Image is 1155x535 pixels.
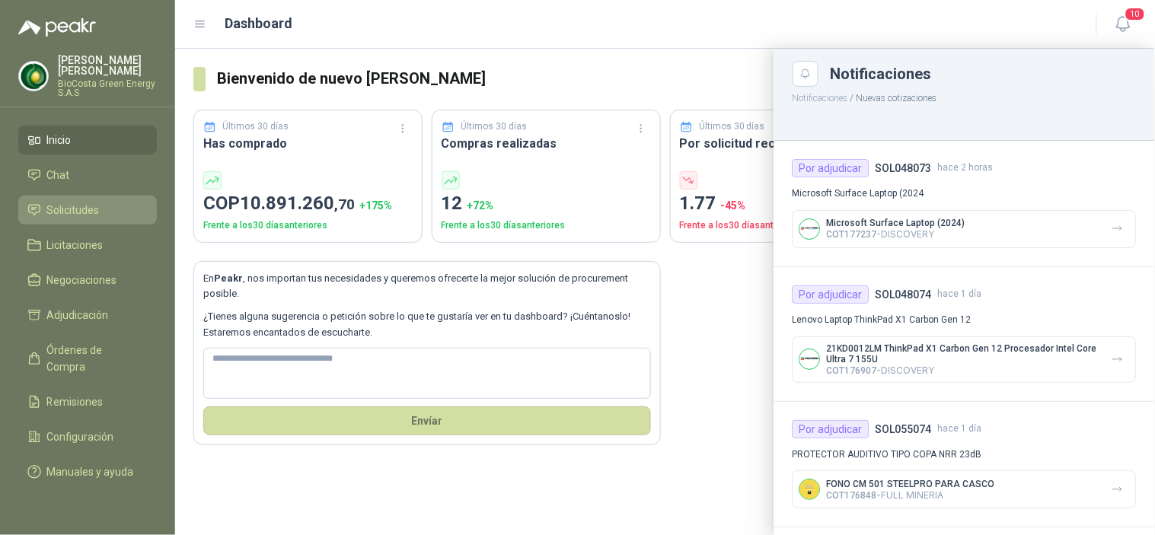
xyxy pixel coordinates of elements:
img: Company Logo [800,349,820,369]
a: Solicitudes [18,196,157,225]
span: COT177237 [827,229,877,240]
span: Solicitudes [47,202,100,218]
span: Inicio [47,132,72,148]
h1: Dashboard [225,13,293,34]
span: hace 1 día [938,287,982,301]
span: hace 2 horas [938,161,994,175]
span: Licitaciones [47,237,104,253]
p: - DISCOVERY [827,228,965,240]
a: Chat [18,161,157,189]
p: Microsoft Surface Laptop (2024) [827,218,965,228]
p: BioCosta Green Energy S.A.S [58,79,157,97]
span: Chat [47,167,70,183]
p: / Nuevas cotizaciones [774,87,1155,106]
span: 10 [1125,7,1146,21]
img: Company Logo [19,62,48,91]
a: Adjudicación [18,301,157,330]
p: [PERSON_NAME] [PERSON_NAME] [58,55,157,76]
p: 21KD0012LM ThinkPad X1 Carbon Gen 12 Procesador Intel Core Ultra 7 155U [827,343,1099,365]
span: Adjudicación [47,307,109,323]
button: 10 [1109,11,1137,38]
a: Órdenes de Compra [18,336,157,381]
div: Por adjudicar [793,159,869,177]
a: Configuración [18,422,157,451]
span: Negociaciones [47,272,117,288]
a: Manuales y ayuda [18,457,157,486]
a: Licitaciones [18,231,157,260]
div: Por adjudicar [793,420,869,438]
p: - DISCOVERY [827,365,1099,376]
div: Notificaciones [831,66,1137,81]
h4: SOL048074 [876,286,932,303]
button: Notificaciones [793,93,848,103]
img: Logo peakr [18,18,96,37]
h4: SOL048073 [876,160,932,177]
span: hace 1 día [938,422,982,436]
a: Inicio [18,126,157,154]
p: Lenovo Laptop ThinkPad X1 Carbon Gen 12 [793,313,1137,327]
div: Por adjudicar [793,285,869,304]
span: Configuración [47,428,114,445]
span: Manuales y ayuda [47,463,134,480]
span: Órdenes de Compra [47,342,142,375]
p: Microsoft Surface Laptop (2024 [793,186,1137,201]
p: PROTECTOR AUDITIVO TIPO COPA NRR 23dB [793,447,1137,462]
p: - FULL MINERIA [827,489,995,501]
a: Remisiones [18,387,157,416]
span: Remisiones [47,393,104,410]
span: COT176848 [827,490,877,501]
img: Company Logo [800,479,820,499]
img: Company Logo [800,219,820,239]
a: Negociaciones [18,266,157,295]
span: COT176907 [827,365,877,376]
p: FONO CM 501 STEELPRO PARA CASCO [827,479,995,489]
button: Close [793,61,818,87]
h4: SOL055074 [876,421,932,438]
